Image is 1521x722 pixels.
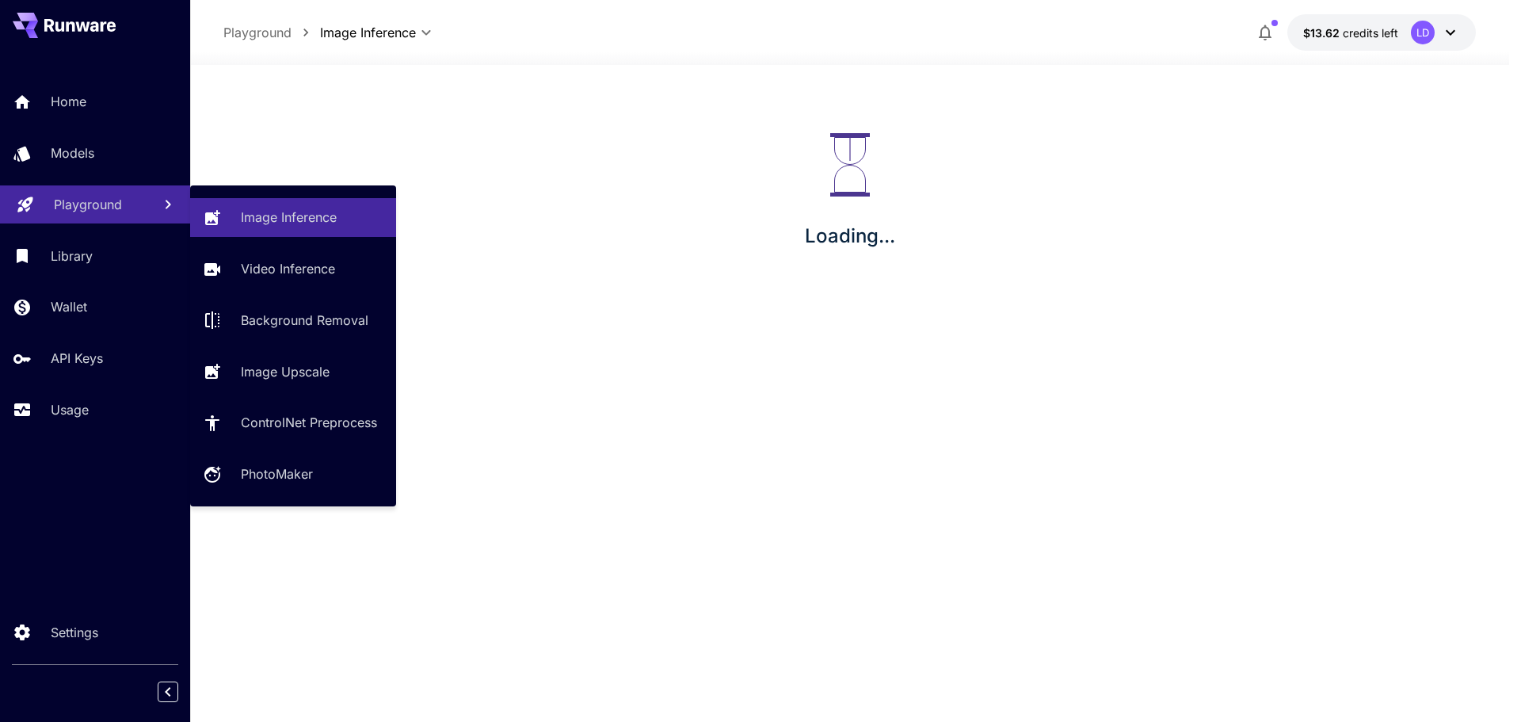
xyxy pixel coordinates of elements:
[241,259,335,278] p: Video Inference
[170,678,190,706] div: Collapse sidebar
[51,143,94,162] p: Models
[51,400,89,419] p: Usage
[190,455,396,494] a: PhotoMaker
[190,403,396,442] a: ControlNet Preprocess
[241,362,330,381] p: Image Upscale
[190,250,396,288] a: Video Inference
[241,311,368,330] p: Background Removal
[190,198,396,237] a: Image Inference
[158,682,178,702] button: Collapse sidebar
[51,623,98,642] p: Settings
[51,246,93,265] p: Library
[223,23,320,42] nav: breadcrumb
[1287,14,1476,51] button: $13.62038
[241,208,337,227] p: Image Inference
[241,464,313,483] p: PhotoMaker
[1343,26,1398,40] span: credits left
[190,352,396,391] a: Image Upscale
[51,349,103,368] p: API Keys
[241,413,377,432] p: ControlNet Preprocess
[51,297,87,316] p: Wallet
[1411,21,1435,44] div: LD
[54,195,122,214] p: Playground
[51,92,86,111] p: Home
[1303,26,1343,40] span: $13.62
[1303,25,1398,41] div: $13.62038
[190,301,396,340] a: Background Removal
[805,222,895,250] p: Loading...
[320,23,416,42] span: Image Inference
[223,23,292,42] p: Playground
